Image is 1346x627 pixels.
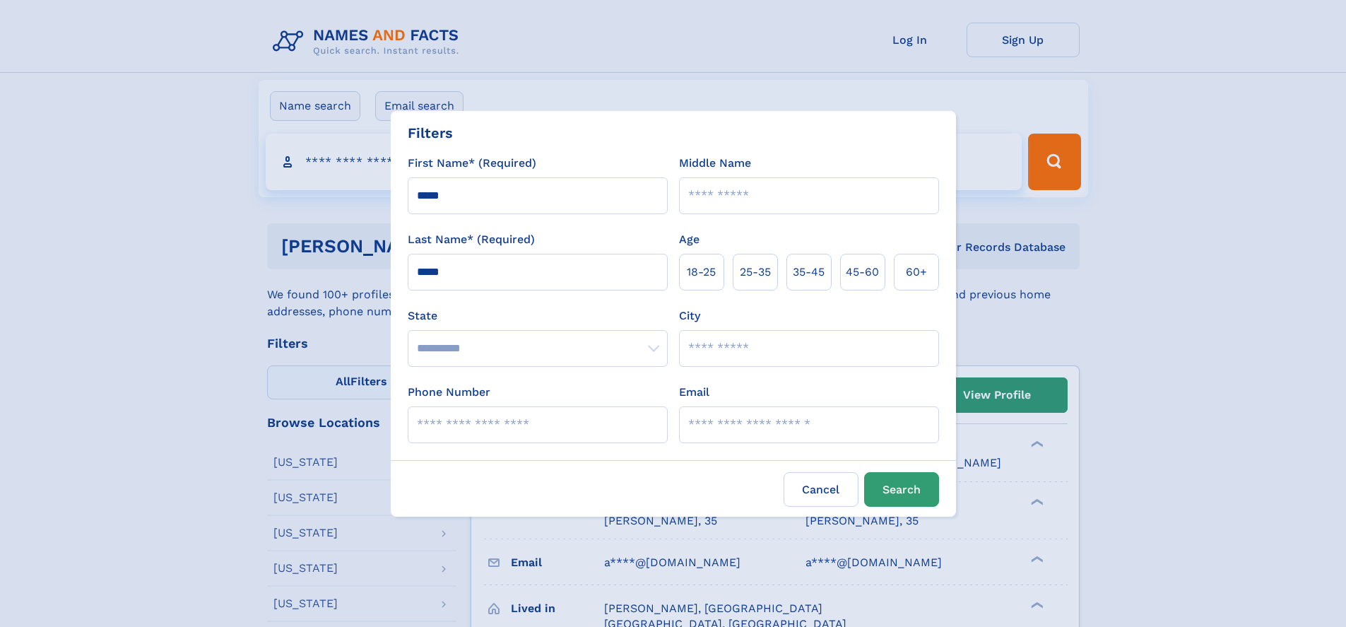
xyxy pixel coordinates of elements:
[906,264,927,281] span: 60+
[408,231,535,248] label: Last Name* (Required)
[408,122,453,143] div: Filters
[864,472,939,507] button: Search
[687,264,716,281] span: 18‑25
[408,307,668,324] label: State
[679,307,700,324] label: City
[740,264,771,281] span: 25‑35
[679,384,709,401] label: Email
[679,155,751,172] label: Middle Name
[784,472,858,507] label: Cancel
[793,264,825,281] span: 35‑45
[408,155,536,172] label: First Name* (Required)
[679,231,699,248] label: Age
[846,264,879,281] span: 45‑60
[408,384,490,401] label: Phone Number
